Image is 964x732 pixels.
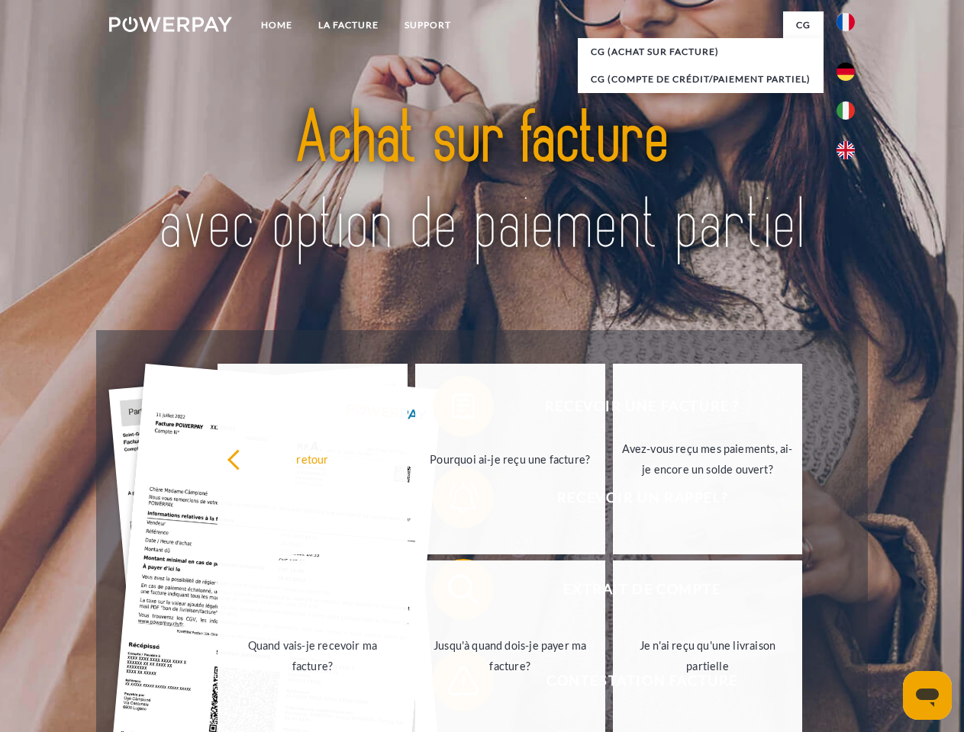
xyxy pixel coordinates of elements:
[903,671,952,720] iframe: Bouton de lancement de la fenêtre de messagerie
[305,11,392,39] a: LA FACTURE
[578,38,824,66] a: CG (achat sur facture)
[109,17,232,32] img: logo-powerpay-white.svg
[392,11,464,39] a: Support
[227,448,398,469] div: retour
[248,11,305,39] a: Home
[146,73,818,292] img: title-powerpay_fr.svg
[622,438,794,480] div: Avez-vous reçu mes paiements, ai-je encore un solde ouvert?
[578,66,824,93] a: CG (Compte de crédit/paiement partiel)
[783,11,824,39] a: CG
[613,364,803,554] a: Avez-vous reçu mes paiements, ai-je encore un solde ouvert?
[227,635,398,676] div: Quand vais-je recevoir ma facture?
[622,635,794,676] div: Je n'ai reçu qu'une livraison partielle
[837,63,855,81] img: de
[424,635,596,676] div: Jusqu'à quand dois-je payer ma facture?
[424,448,596,469] div: Pourquoi ai-je reçu une facture?
[837,141,855,159] img: en
[837,13,855,31] img: fr
[837,101,855,120] img: it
